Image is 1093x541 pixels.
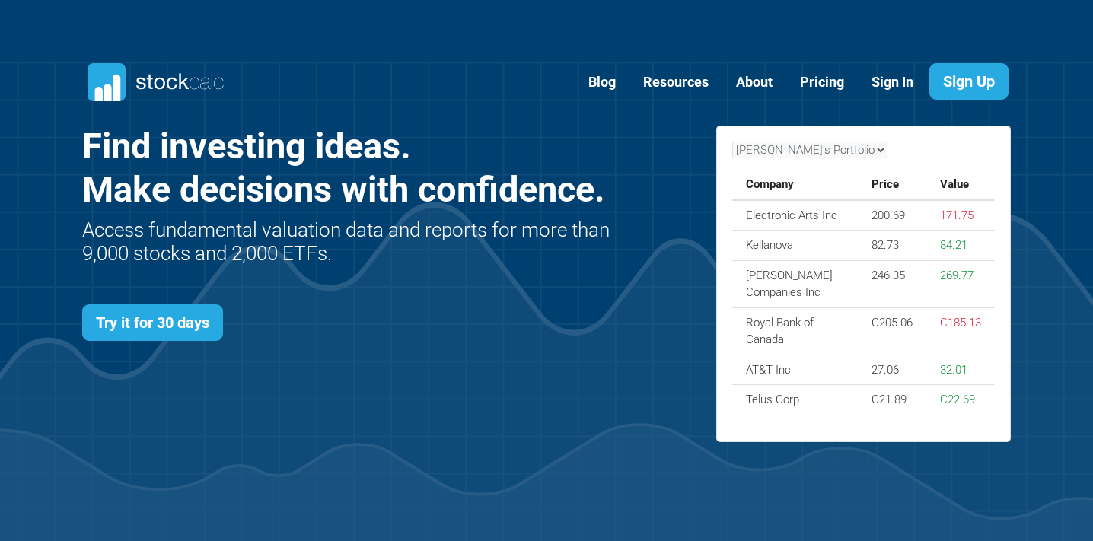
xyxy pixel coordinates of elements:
[732,355,858,385] td: AT&T Inc
[860,64,925,101] a: Sign In
[732,260,858,307] td: [PERSON_NAME] Companies Inc
[732,307,858,355] td: Royal Bank of Canada
[732,170,858,200] th: Company
[858,231,926,261] td: 82.73
[929,63,1009,100] a: Sign Up
[858,200,926,231] td: 200.69
[82,304,223,341] a: Try it for 30 days
[732,231,858,261] td: Kellanova
[632,64,720,101] a: Resources
[926,355,995,385] td: 32.01
[82,218,614,266] h2: Access fundamental valuation data and reports for more than 9,000 stocks and 2,000 ETFs.
[926,260,995,307] td: 269.77
[926,385,995,415] td: C22.69
[858,260,926,307] td: 246.35
[725,64,784,101] a: About
[926,307,995,355] td: C185.13
[858,170,926,200] th: Price
[82,125,614,211] h1: Find investing ideas. Make decisions with confidence.
[789,64,856,101] a: Pricing
[926,170,995,200] th: Value
[858,307,926,355] td: C205.06
[732,200,858,231] td: Electronic Arts Inc
[858,385,926,415] td: C21.89
[858,355,926,385] td: 27.06
[577,64,627,101] a: Blog
[732,385,858,415] td: Telus Corp
[926,231,995,261] td: 84.21
[926,200,995,231] td: 171.75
